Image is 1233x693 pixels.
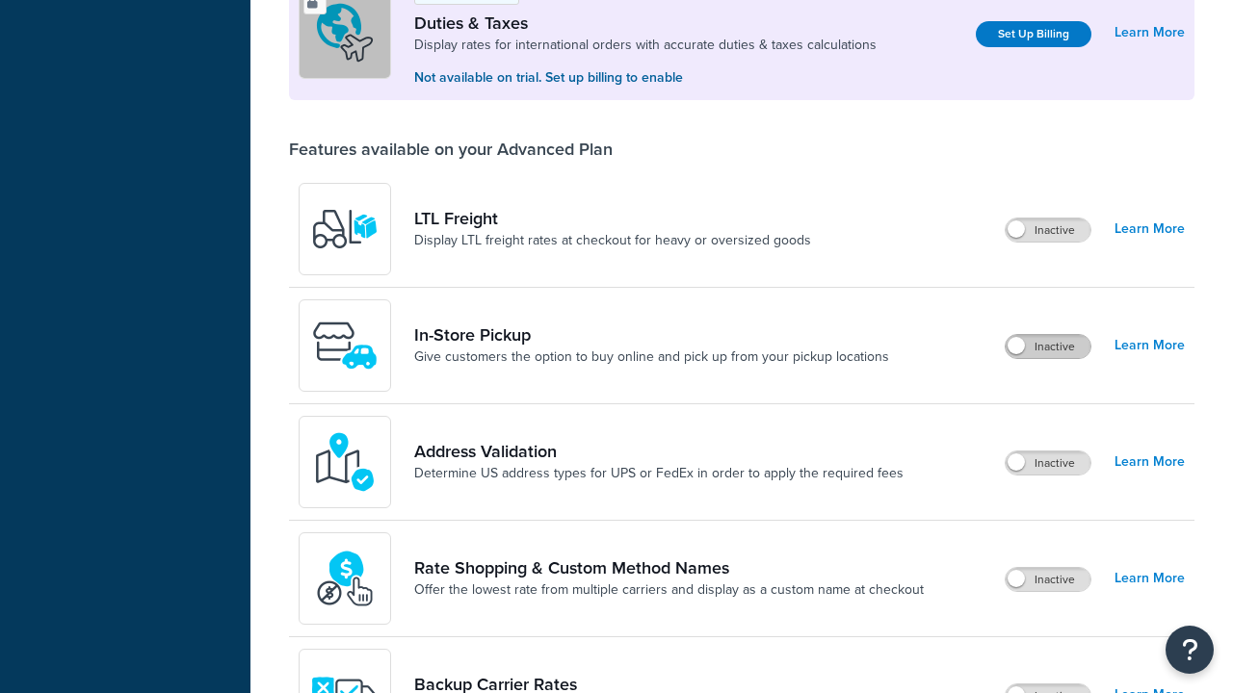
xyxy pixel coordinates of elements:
a: Set Up Billing [976,21,1091,47]
img: icon-duo-feat-rate-shopping-ecdd8bed.png [311,545,379,612]
a: Rate Shopping & Custom Method Names [414,557,924,578]
a: LTL Freight [414,208,811,229]
a: Determine US address types for UPS or FedEx in order to apply the required fees [414,464,904,483]
img: wfgcfpwTIucLEAAAAASUVORK5CYII= [311,312,379,379]
button: Open Resource Center [1166,626,1214,674]
label: Inactive [1006,568,1090,591]
label: Inactive [1006,451,1090,475]
a: Address Validation [414,441,904,462]
img: y79ZsPf0fXUFUhFXDzUgf+ktZg5F2+ohG75+v3d2s1D9TjoU8PiyCIluIjV41seZevKCRuEjTPPOKHJsQcmKCXGdfprl3L4q7... [311,195,379,263]
p: Not available on trial. Set up billing to enable [414,67,877,89]
div: Features available on your Advanced Plan [289,139,613,160]
a: Give customers the option to buy online and pick up from your pickup locations [414,347,889,367]
img: kIG8fy0lQAAAABJRU5ErkJggg== [311,428,379,496]
a: Learn More [1115,332,1185,359]
a: Display rates for international orders with accurate duties & taxes calculations [414,36,877,55]
a: Display LTL freight rates at checkout for heavy or oversized goods [414,231,811,250]
label: Inactive [1006,335,1090,358]
a: Learn More [1115,449,1185,475]
a: Learn More [1115,565,1185,592]
a: Duties & Taxes [414,13,877,34]
a: In-Store Pickup [414,324,889,346]
label: Inactive [1006,218,1090,242]
a: Offer the lowest rate from multiple carriers and display as a custom name at checkout [414,580,924,600]
a: Learn More [1115,19,1185,46]
a: Learn More [1115,216,1185,243]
